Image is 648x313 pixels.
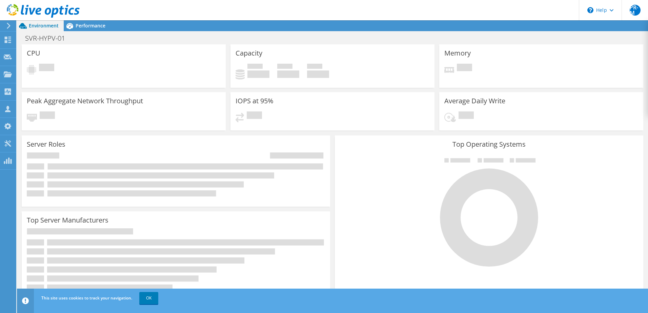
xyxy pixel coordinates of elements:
span: Pending [457,64,472,73]
span: Environment [29,22,59,29]
svg: \n [587,7,593,13]
h4: 0 GiB [247,70,269,78]
span: Pending [459,111,474,121]
h3: Server Roles [27,141,65,148]
h3: Top Operating Systems [340,141,638,148]
span: Pending [247,111,262,121]
h3: CPU [27,49,40,57]
h3: Average Daily Write [444,97,505,105]
span: PR-M [630,5,641,16]
span: Total [307,64,322,70]
h1: SVR-HYPV-01 [22,35,76,42]
h3: Peak Aggregate Network Throughput [27,97,143,105]
h3: Top Server Manufacturers [27,216,108,224]
h3: IOPS at 95% [236,97,274,105]
h3: Memory [444,49,471,57]
a: OK [139,292,158,304]
h4: 0 GiB [307,70,329,78]
h4: 0 GiB [277,70,299,78]
span: Pending [39,64,54,73]
span: This site uses cookies to track your navigation. [41,295,132,301]
span: Free [277,64,292,70]
h3: Capacity [236,49,262,57]
span: Performance [76,22,105,29]
span: Pending [40,111,55,121]
span: Used [247,64,263,70]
